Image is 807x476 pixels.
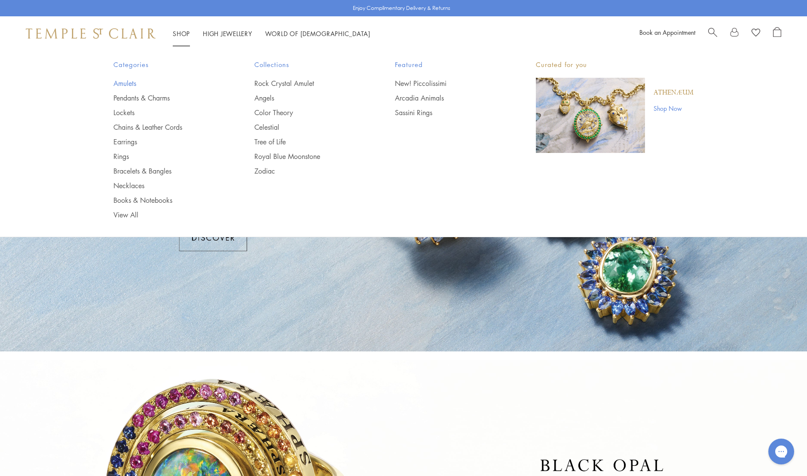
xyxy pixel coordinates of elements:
[113,210,220,220] a: View All
[395,59,501,70] span: Featured
[113,108,220,117] a: Lockets
[113,166,220,176] a: Bracelets & Bangles
[254,108,361,117] a: Color Theory
[764,436,798,467] iframe: Gorgias live chat messenger
[173,29,190,38] a: ShopShop
[395,93,501,103] a: Arcadia Animals
[254,166,361,176] a: Zodiac
[254,152,361,161] a: Royal Blue Moonstone
[113,152,220,161] a: Rings
[26,28,156,39] img: Temple St. Clair
[639,28,695,37] a: Book an Appointment
[708,27,717,40] a: Search
[254,59,361,70] span: Collections
[113,122,220,132] a: Chains & Leather Cords
[395,79,501,88] a: New! Piccolissimi
[113,137,220,146] a: Earrings
[654,104,694,113] a: Shop Now
[773,27,781,40] a: Open Shopping Bag
[254,93,361,103] a: Angels
[113,59,220,70] span: Categories
[254,79,361,88] a: Rock Crystal Amulet
[353,4,450,12] p: Enjoy Complimentary Delivery & Returns
[113,181,220,190] a: Necklaces
[203,29,252,38] a: High JewelleryHigh Jewellery
[254,122,361,132] a: Celestial
[654,88,694,98] a: Athenæum
[173,28,370,39] nav: Main navigation
[752,27,760,40] a: View Wishlist
[254,137,361,146] a: Tree of Life
[395,108,501,117] a: Sassini Rings
[265,29,370,38] a: World of [DEMOGRAPHIC_DATA]World of [DEMOGRAPHIC_DATA]
[113,195,220,205] a: Books & Notebooks
[536,59,694,70] p: Curated for you
[113,79,220,88] a: Amulets
[113,93,220,103] a: Pendants & Charms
